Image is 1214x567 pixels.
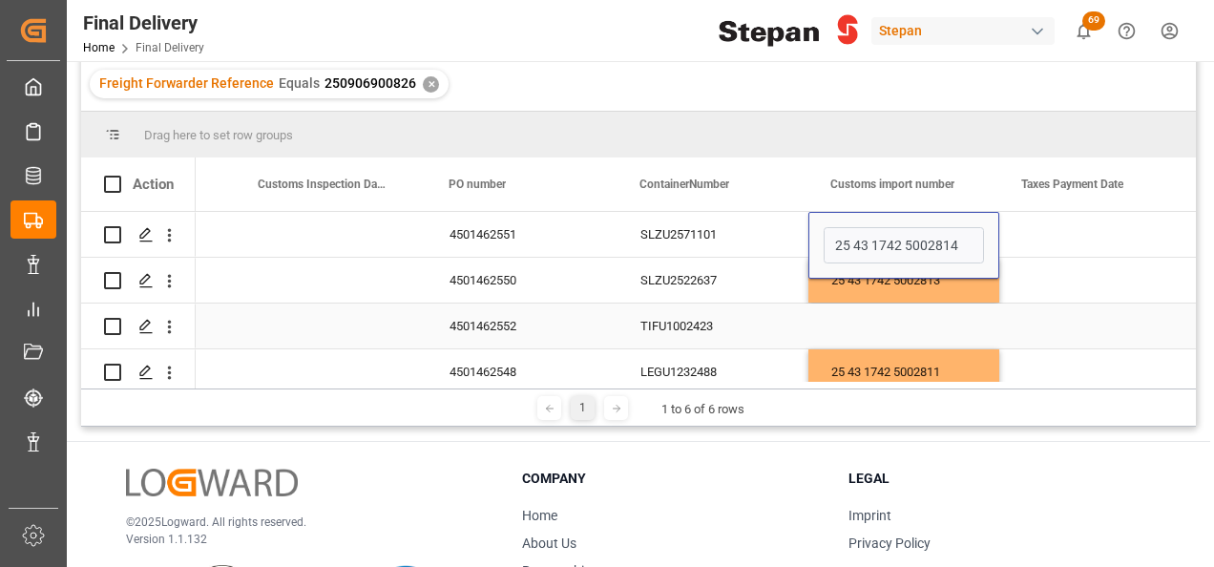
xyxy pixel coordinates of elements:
[126,514,474,531] p: © 2025 Logward. All rights reserved.
[848,535,931,551] a: Privacy Policy
[848,508,891,523] a: Imprint
[1021,178,1123,191] span: Taxes Payment Date
[81,349,196,395] div: Press SPACE to select this row.
[83,9,204,37] div: Final Delivery
[427,258,617,303] div: 4501462550
[522,508,557,523] a: Home
[617,212,808,257] div: SLZU2571101
[1062,10,1105,52] button: show 69 new notifications
[1105,10,1148,52] button: Help Center
[258,178,386,191] span: Customs Inspection Date
[449,178,506,191] span: PO number
[423,76,439,93] div: ✕
[81,258,196,304] div: Press SPACE to select this row.
[83,41,115,54] a: Home
[126,531,474,548] p: Version 1.1.132
[639,178,729,191] span: ContainerNumber
[522,535,576,551] a: About Us
[427,349,617,394] div: 4501462548
[427,212,617,257] div: 4501462551
[617,304,808,348] div: TIFU1002423
[99,75,274,91] span: Freight Forwarder Reference
[830,178,954,191] span: Customs import number
[617,258,808,303] div: SLZU2522637
[133,176,174,193] div: Action
[279,75,320,91] span: Equals
[126,469,298,496] img: Logward Logo
[617,349,808,394] div: LEGU1232488
[81,212,196,258] div: Press SPACE to select this row.
[808,349,999,394] div: 25 43 1742 5002811
[144,128,293,142] span: Drag here to set row groups
[81,304,196,349] div: Press SPACE to select this row.
[871,17,1055,45] div: Stepan
[808,258,999,303] div: 25 43 1742 5002813
[1082,11,1105,31] span: 69
[848,469,1151,489] h3: Legal
[871,12,1062,49] button: Stepan
[661,400,744,419] div: 1 to 6 of 6 rows
[571,396,595,420] div: 1
[719,14,858,48] img: Stepan_Company_logo.svg.png_1713531530.png
[427,304,617,348] div: 4501462552
[324,75,416,91] span: 250906900826
[522,469,825,489] h3: Company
